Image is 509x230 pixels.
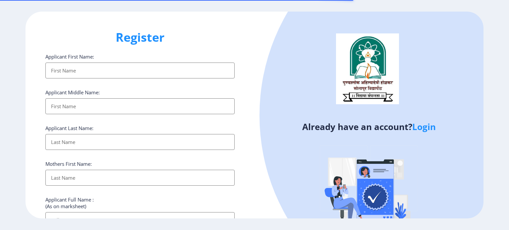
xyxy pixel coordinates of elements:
a: Login [412,121,436,133]
input: First Name [45,98,235,114]
input: Full Name [45,212,235,228]
label: Applicant First Name: [45,53,94,60]
input: Last Name [45,134,235,150]
label: Applicant Last Name: [45,125,93,131]
label: Applicant Middle Name: [45,89,100,96]
h1: Register [45,29,235,45]
img: logo [336,33,399,104]
h4: Already have an account? [259,121,479,132]
input: Last Name [45,170,235,186]
label: Applicant Full Name : (As on marksheet) [45,196,94,209]
input: First Name [45,63,235,78]
label: Mothers First Name: [45,161,92,167]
